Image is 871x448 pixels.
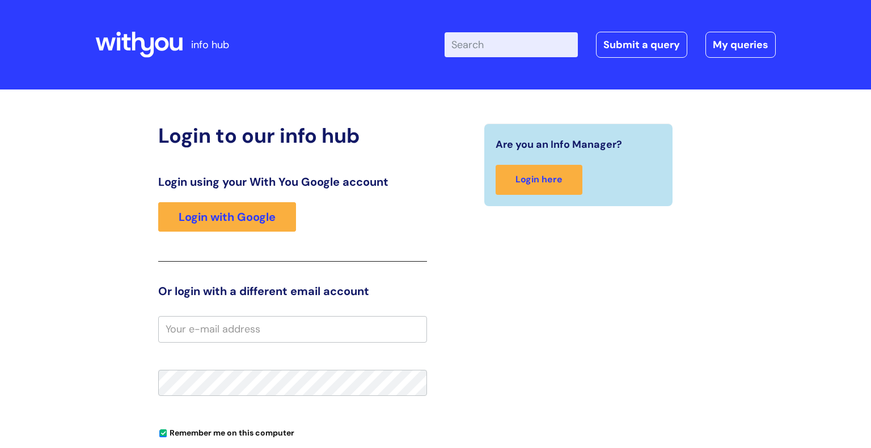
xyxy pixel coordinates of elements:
a: Login with Google [158,202,296,232]
h2: Login to our info hub [158,123,427,148]
input: Search [445,32,578,57]
a: Login here [496,165,582,195]
label: Remember me on this computer [158,425,294,438]
span: Are you an Info Manager? [496,135,622,153]
a: My queries [705,32,776,58]
div: You can uncheck this option if you're logging in from a shared device [158,423,427,441]
p: info hub [191,36,229,54]
h3: Or login with a different email account [158,284,427,298]
input: Your e-mail address [158,316,427,342]
input: Remember me on this computer [159,430,167,437]
h3: Login using your With You Google account [158,175,427,189]
a: Submit a query [596,32,687,58]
